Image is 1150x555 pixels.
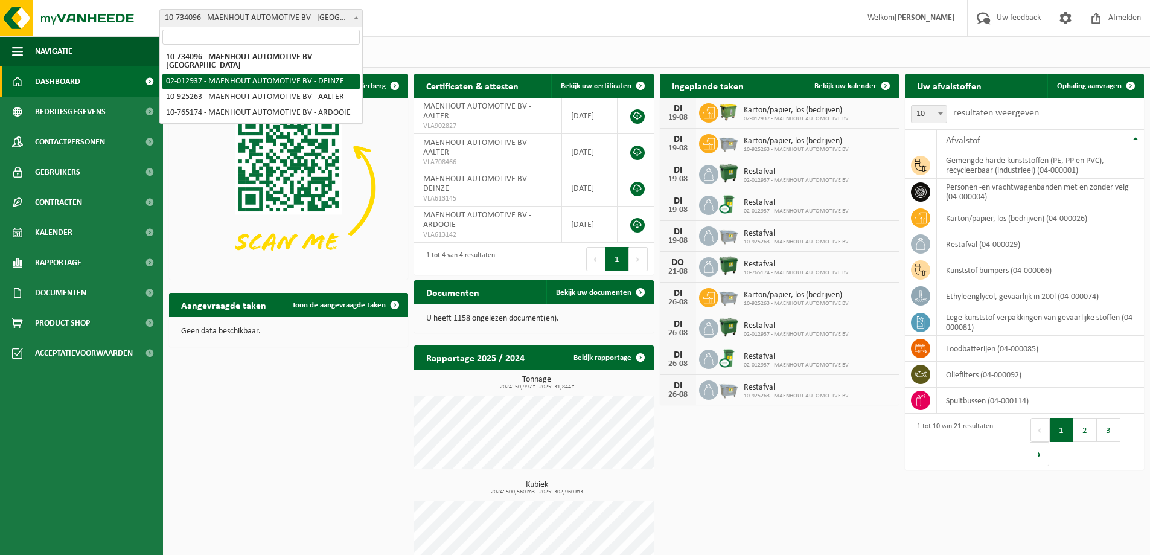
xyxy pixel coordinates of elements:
[562,134,618,170] td: [DATE]
[414,280,491,304] h2: Documenten
[423,138,531,157] span: MAENHOUT AUTOMOTIVE BV - AALTER
[420,384,653,390] span: 2024: 50,997 t - 2025: 31,844 t
[744,260,849,269] span: Restafval
[1097,418,1120,442] button: 3
[666,144,690,153] div: 19-08
[744,321,849,331] span: Restafval
[744,290,849,300] span: Karton/papier, los (bedrijven)
[666,104,690,114] div: DI
[718,132,739,153] img: WB-2500-GAL-GY-01
[423,230,552,240] span: VLA613142
[666,175,690,184] div: 19-08
[181,327,396,336] p: Geen data beschikbaar.
[35,127,105,157] span: Contactpersonen
[718,101,739,122] img: WB-1100-HPE-GN-50
[423,194,552,204] span: VLA613145
[35,187,82,217] span: Contracten
[666,196,690,206] div: DI
[744,167,849,177] span: Restafval
[718,286,739,307] img: WB-2500-GAL-GY-01
[666,268,690,276] div: 21-08
[160,10,362,27] span: 10-734096 - MAENHOUT AUTOMOTIVE BV - BRUGGE
[556,289,631,297] span: Bekijk uw documenten
[35,308,90,338] span: Product Shop
[666,165,690,175] div: DI
[666,329,690,338] div: 26-08
[423,158,552,167] span: VLA708466
[35,278,86,308] span: Documenten
[666,381,690,391] div: DI
[718,348,739,368] img: WB-0240-CU
[292,301,386,309] span: Toon de aangevraagde taken
[912,106,947,123] span: 10
[905,74,994,97] h2: Uw afvalstoffen
[937,257,1144,283] td: kunststof bumpers (04-000066)
[420,376,653,390] h3: Tonnage
[660,74,756,97] h2: Ingeplande taken
[414,74,531,97] h2: Certificaten & attesten
[953,108,1039,118] label: resultaten weergeven
[744,136,849,146] span: Karton/papier, los (bedrijven)
[937,179,1144,205] td: personen -en vrachtwagenbanden met en zonder velg (04-000004)
[666,206,690,214] div: 19-08
[423,175,531,193] span: MAENHOUT AUTOMOTIVE BV - DEINZE
[718,379,739,399] img: WB-2500-GAL-GY-01
[744,331,849,338] span: 02-012937 - MAENHOUT AUTOMOTIVE BV
[937,362,1144,388] td: oliefilters (04-000092)
[814,82,877,90] span: Bekijk uw kalender
[283,293,407,317] a: Toon de aangevraagde taken
[35,97,106,127] span: Bedrijfsgegevens
[666,227,690,237] div: DI
[35,248,81,278] span: Rapportage
[744,115,849,123] span: 02-012937 - MAENHOUT AUTOMOTIVE BV
[744,383,849,393] span: Restafval
[744,300,849,307] span: 10-925263 - MAENHOUT AUTOMOTIVE BV
[551,74,653,98] a: Bekijk uw certificaten
[744,229,849,239] span: Restafval
[666,237,690,245] div: 19-08
[744,352,849,362] span: Restafval
[35,66,80,97] span: Dashboard
[718,317,739,338] img: WB-1100-HPE-GN-01
[562,170,618,207] td: [DATE]
[744,239,849,246] span: 10-925263 - MAENHOUT AUTOMOTIVE BV
[744,177,849,184] span: 02-012937 - MAENHOUT AUTOMOTIVE BV
[159,9,363,27] span: 10-734096 - MAENHOUT AUTOMOTIVE BV - BRUGGE
[666,319,690,329] div: DI
[562,98,618,134] td: [DATE]
[937,205,1144,231] td: karton/papier, los (bedrijven) (04-000026)
[666,289,690,298] div: DI
[744,362,849,369] span: 02-012937 - MAENHOUT AUTOMOTIVE BV
[420,246,495,272] div: 1 tot 4 van 4 resultaten
[423,121,552,131] span: VLA902827
[35,338,133,368] span: Acceptatievoorwaarden
[666,135,690,144] div: DI
[162,89,360,105] li: 10-925263 - MAENHOUT AUTOMOTIVE BV - AALTER
[744,198,849,208] span: Restafval
[911,105,947,123] span: 10
[423,102,531,121] span: MAENHOUT AUTOMOTIVE BV - AALTER
[666,391,690,399] div: 26-08
[744,208,849,215] span: 02-012937 - MAENHOUT AUTOMOTIVE BV
[169,98,408,277] img: Download de VHEPlus App
[744,393,849,400] span: 10-925263 - MAENHOUT AUTOMOTIVE BV
[629,247,648,271] button: Next
[162,50,360,74] li: 10-734096 - MAENHOUT AUTOMOTIVE BV - [GEOGRAPHIC_DATA]
[546,280,653,304] a: Bekijk uw documenten
[562,207,618,243] td: [DATE]
[718,163,739,184] img: WB-1100-HPE-GN-01
[666,258,690,268] div: DO
[169,293,278,316] h2: Aangevraagde taken
[35,36,72,66] span: Navigatie
[744,146,849,153] span: 10-925263 - MAENHOUT AUTOMOTIVE BV
[605,247,629,271] button: 1
[162,74,360,89] li: 02-012937 - MAENHOUT AUTOMOTIVE BV - DEINZE
[666,350,690,360] div: DI
[561,82,631,90] span: Bekijk uw certificaten
[666,114,690,122] div: 19-08
[414,345,537,369] h2: Rapportage 2025 / 2024
[35,217,72,248] span: Kalender
[946,136,980,146] span: Afvalstof
[666,360,690,368] div: 26-08
[718,194,739,214] img: WB-0240-CU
